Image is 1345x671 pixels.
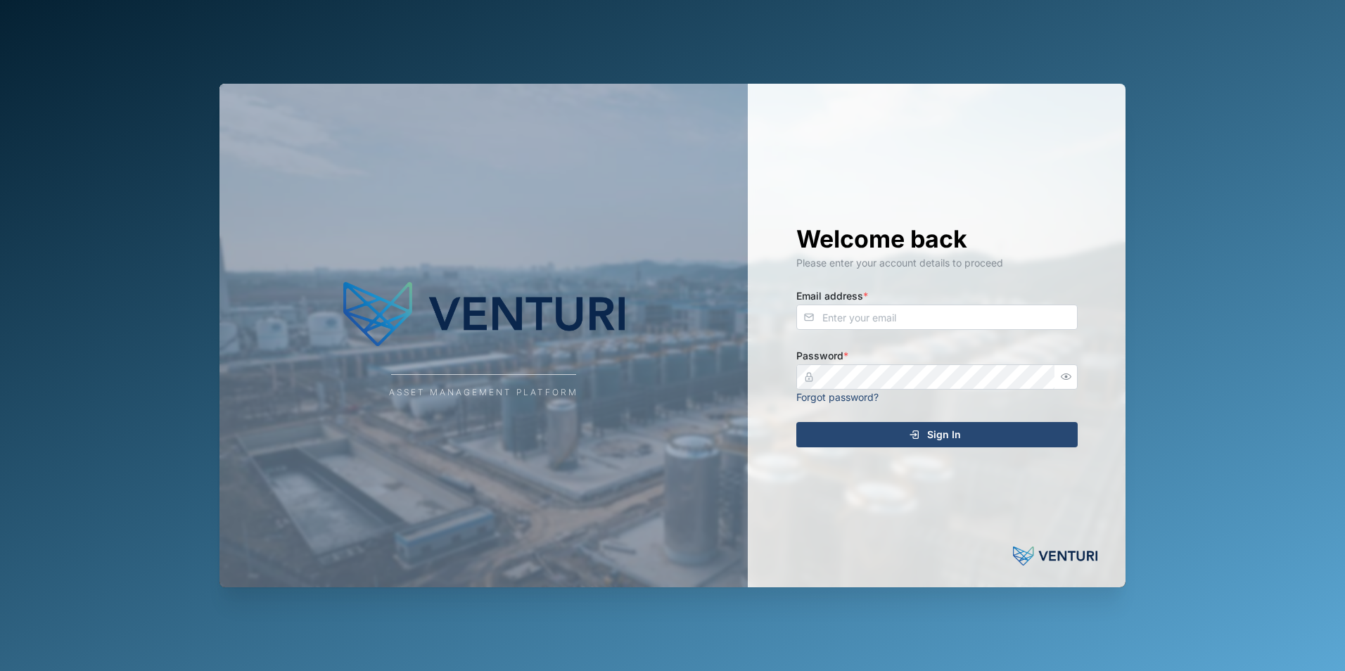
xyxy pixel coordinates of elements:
[796,391,879,403] a: Forgot password?
[796,255,1078,271] div: Please enter your account details to proceed
[343,271,625,356] img: Company Logo
[796,224,1078,255] h1: Welcome back
[1013,542,1097,570] img: Powered by: Venturi
[796,288,868,304] label: Email address
[927,423,961,447] span: Sign In
[389,386,578,400] div: Asset Management Platform
[796,305,1078,330] input: Enter your email
[796,348,848,364] label: Password
[796,422,1078,447] button: Sign In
